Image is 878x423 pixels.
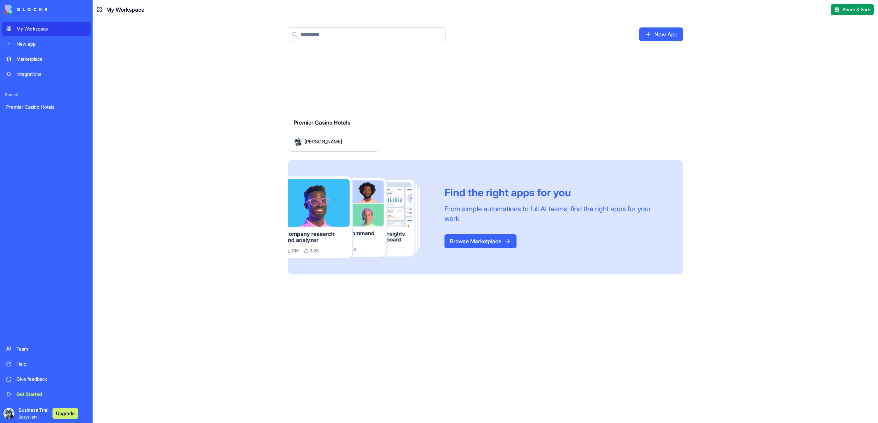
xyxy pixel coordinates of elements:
[6,104,86,110] div: Premier Casino Hotels
[2,100,91,114] a: Premier Casino Hotels
[294,119,350,126] span: Premier Casino Hotels
[2,357,91,371] a: Help
[2,387,91,401] a: Get Started
[2,342,91,356] a: Team
[5,5,47,14] img: logo
[16,391,86,398] div: Get Started
[16,361,86,367] div: Help
[16,40,86,47] div: New app
[16,56,86,62] div: Marketplace
[444,234,517,248] a: Browse Marketplace
[19,407,48,420] span: Business Trial
[2,92,91,97] span: Recent
[19,414,37,420] span: 6 days left
[16,376,86,383] div: Give feedback
[288,176,434,258] img: Frame_181_egmpey.png
[52,408,78,419] button: Upgrade
[444,204,666,223] div: From simple automations to full AI teams, find the right apps for your work
[639,27,683,41] a: New App
[16,25,86,32] div: My Workspace
[3,408,14,419] img: ACg8ocKtY_Mj57k2wkffNN7EDtEHKKGxneOvePjkX5sGmKMpHmA7rrk=s96-c
[842,6,870,13] span: Share & Earn
[2,37,91,51] a: New app
[16,71,86,78] div: Integrations
[16,345,86,352] div: Team
[288,55,380,152] a: Premier Casino HotelsAvatar[PERSON_NAME]
[2,372,91,386] a: Give feedback
[305,138,342,145] span: [PERSON_NAME]
[2,22,91,36] a: My Workspace
[2,67,91,81] a: Integrations
[2,52,91,66] a: Marketplace
[106,5,144,14] span: My Workspace
[294,138,302,146] img: Avatar
[444,186,666,199] div: Find the right apps for you
[831,4,874,15] button: Share & Earn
